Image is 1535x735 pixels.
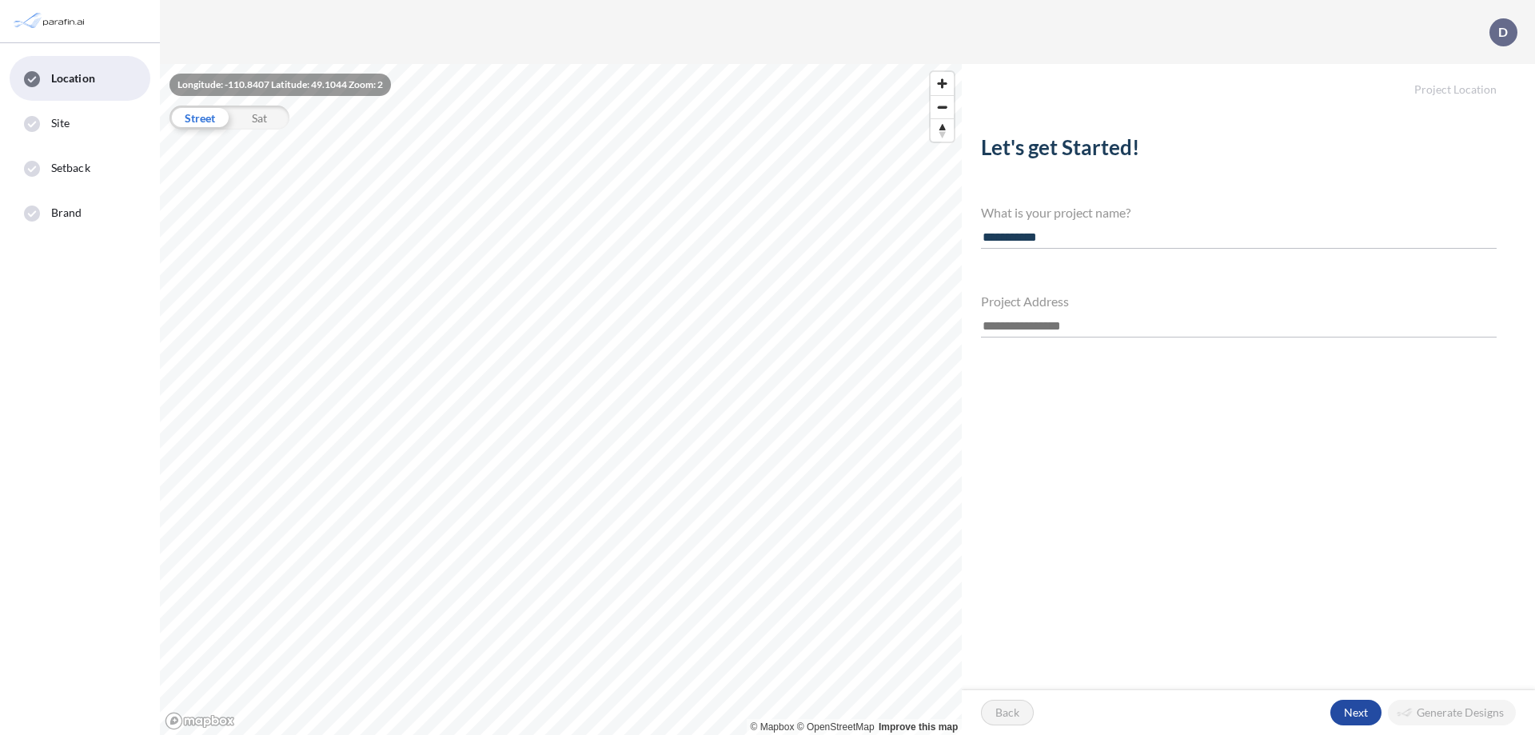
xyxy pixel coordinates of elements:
[797,721,875,733] a: OpenStreetMap
[51,205,82,221] span: Brand
[981,205,1497,220] h4: What is your project name?
[51,160,90,176] span: Setback
[879,721,958,733] a: Improve this map
[169,106,229,130] div: Street
[51,115,70,131] span: Site
[229,106,289,130] div: Sat
[160,64,962,735] canvas: Map
[751,721,795,733] a: Mapbox
[931,96,954,118] span: Zoom out
[931,72,954,95] button: Zoom in
[12,6,90,36] img: Parafin
[931,95,954,118] button: Zoom out
[962,64,1535,97] h5: Project Location
[165,712,235,730] a: Mapbox homepage
[1344,705,1368,721] p: Next
[931,119,954,142] span: Reset bearing to north
[931,118,954,142] button: Reset bearing to north
[981,294,1497,309] h4: Project Address
[169,74,391,96] div: Longitude: -110.8407 Latitude: 49.1044 Zoom: 2
[51,70,95,86] span: Location
[981,135,1497,166] h2: Let's get Started!
[1330,700,1381,725] button: Next
[1498,25,1508,39] p: D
